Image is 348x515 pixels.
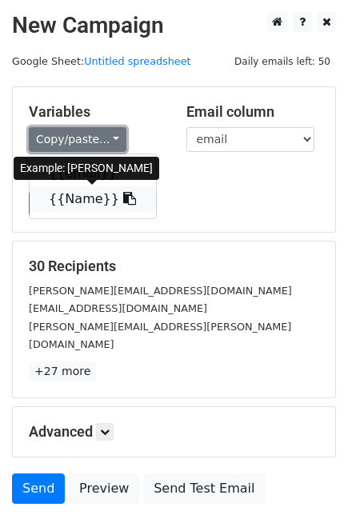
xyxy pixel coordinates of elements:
[268,438,348,515] iframe: Chat Widget
[29,361,96,381] a: +27 more
[186,103,320,121] h5: Email column
[29,285,292,297] small: [PERSON_NAME][EMAIL_ADDRESS][DOMAIN_NAME]
[29,321,291,351] small: [PERSON_NAME][EMAIL_ADDRESS][PERSON_NAME][DOMAIN_NAME]
[14,157,159,180] div: Example: [PERSON_NAME]
[143,473,265,504] a: Send Test Email
[29,127,126,152] a: Copy/paste...
[12,473,65,504] a: Send
[29,302,207,314] small: [EMAIL_ADDRESS][DOMAIN_NAME]
[229,53,336,70] span: Daily emails left: 50
[29,103,162,121] h5: Variables
[29,423,319,441] h5: Advanced
[12,55,191,67] small: Google Sheet:
[30,186,156,212] a: {{Name}}
[12,12,336,39] h2: New Campaign
[229,55,336,67] a: Daily emails left: 50
[84,55,190,67] a: Untitled spreadsheet
[69,473,139,504] a: Preview
[29,257,319,275] h5: 30 Recipients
